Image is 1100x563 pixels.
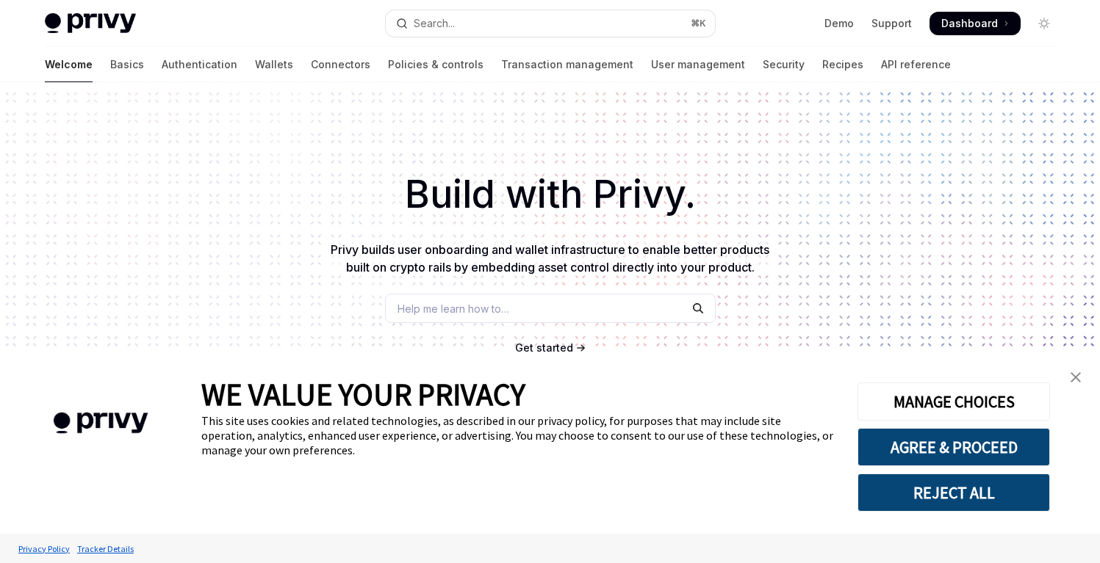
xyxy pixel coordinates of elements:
button: AGREE & PROCEED [858,428,1050,466]
img: close banner [1071,372,1081,382]
a: Security [763,47,805,82]
div: Search... [414,15,455,32]
a: Policies & controls [388,47,484,82]
h1: Build with Privy. [24,166,1076,223]
a: Connectors [311,47,370,82]
a: Authentication [162,47,237,82]
a: API reference [881,47,951,82]
a: Support [871,16,912,31]
a: Demo [824,16,854,31]
a: close banner [1061,363,1090,392]
span: WE VALUE YOUR PRIVACY [201,375,525,413]
span: Dashboard [941,16,998,31]
a: Welcome [45,47,93,82]
a: Recipes [822,47,863,82]
a: Transaction management [501,47,633,82]
button: Open search [386,10,715,37]
a: User management [651,47,745,82]
a: Get started [515,341,573,355]
a: Basics [110,47,144,82]
button: Toggle dark mode [1032,12,1056,35]
img: light logo [45,13,136,34]
span: ⌘ K [691,18,706,29]
div: This site uses cookies and related technologies, as described in our privacy policy, for purposes... [201,413,835,457]
span: Privy builds user onboarding and wallet infrastructure to enable better products built on crypto ... [331,242,769,275]
img: company logo [22,391,179,455]
span: Get started [515,341,573,354]
a: Wallets [255,47,293,82]
a: Dashboard [930,12,1021,35]
button: REJECT ALL [858,473,1050,512]
a: Tracker Details [73,536,137,562]
button: MANAGE CHOICES [858,382,1050,421]
span: Help me learn how to… [398,301,509,316]
a: Privacy Policy [15,536,73,562]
